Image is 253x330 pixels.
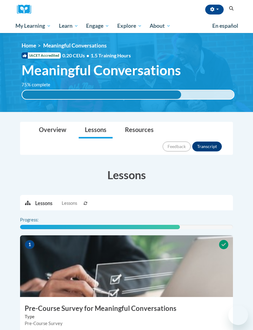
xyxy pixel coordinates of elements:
[86,22,109,30] span: Engage
[212,23,238,29] span: En español
[15,22,51,30] span: My Learning
[17,5,35,14] img: Logo brand
[62,200,77,207] span: Lessons
[117,22,142,30] span: Explore
[228,305,248,325] iframe: Button to launch messaging window
[22,90,181,99] div: 75% complete
[86,52,89,58] span: •
[20,304,233,313] h3: Pre-Course Survey for Meaningful Conversations
[20,217,56,223] label: Progress:
[205,5,224,14] button: Account Settings
[55,19,82,33] a: Learn
[192,142,222,151] button: Transcript
[79,122,113,138] a: Lessons
[25,313,228,320] label: Type
[35,200,52,207] p: Lessons
[11,19,242,33] div: Main menu
[62,52,91,59] span: 0.20 CEUs
[22,81,57,88] label: 75% complete
[22,62,181,78] span: Meaningful Conversations
[208,19,242,32] a: En español
[227,5,236,12] button: Search
[22,52,61,59] span: IACET Accredited
[91,52,131,58] span: 1.5 Training Hours
[33,122,73,138] a: Overview
[25,320,228,327] div: Pre-Course Survey
[146,19,175,33] a: About
[82,19,113,33] a: Engage
[43,42,107,49] span: Meaningful Conversations
[119,122,160,138] a: Resources
[17,5,35,14] a: Cox Campus
[113,19,146,33] a: Explore
[163,142,191,151] button: Feedback
[25,240,35,249] span: 1
[59,22,78,30] span: Learn
[11,19,55,33] a: My Learning
[20,235,233,297] img: Course Image
[150,22,171,30] span: About
[22,42,36,49] a: Home
[20,167,233,183] h3: Lessons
